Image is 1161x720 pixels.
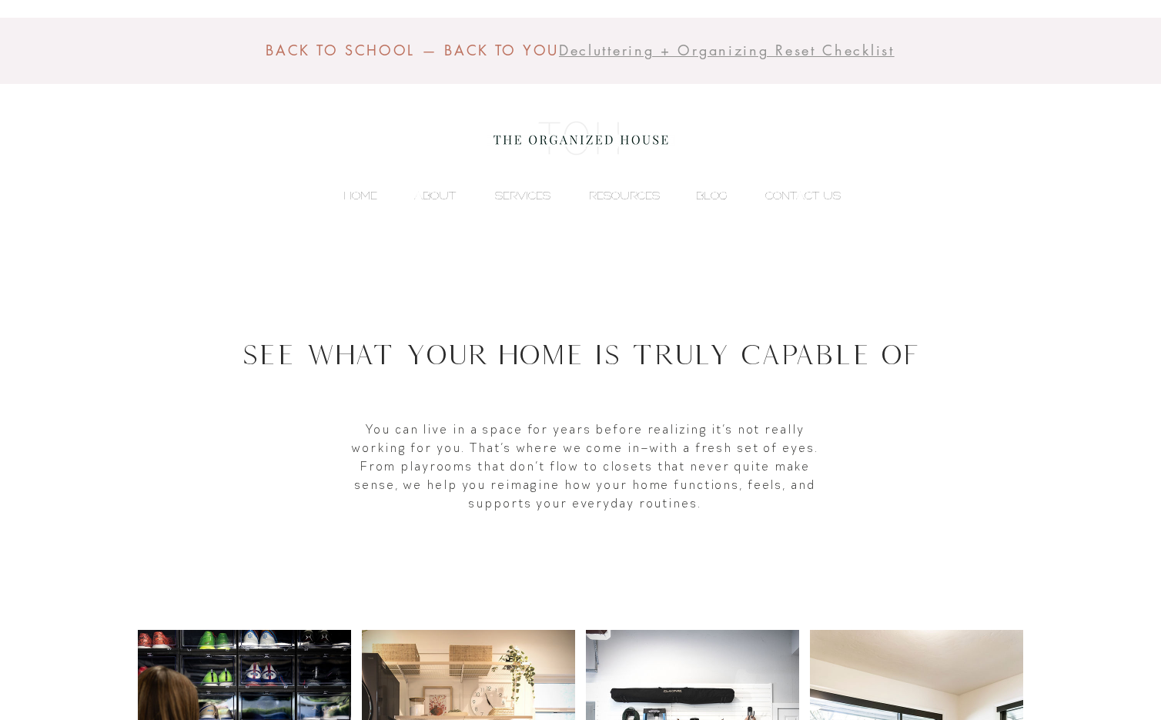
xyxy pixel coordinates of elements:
p: CONTACT US [758,184,848,207]
span: Decluttering + Organizing Reset Checklist [559,41,895,59]
a: ABOUT [385,184,463,207]
p: HOME [336,184,385,207]
p: BLOG [688,184,735,207]
span: BACK TO SCHOOL — BACK TO YOU [266,41,559,59]
a: CONTACT US [735,184,848,207]
img: the organized house [487,108,675,169]
p: ABOUT [407,184,463,207]
a: BLOG [667,184,735,207]
a: Decluttering + Organizing Reset Checklist [559,42,895,59]
p: You can live in a space for years before realizing it’s not really working for you. That’s where ... [340,420,831,512]
a: RESOURCES [558,184,667,207]
a: SERVICES [463,184,558,207]
nav: Site [313,184,848,207]
a: HOME [313,184,385,207]
h1: See What Your Home Is Truly Capable Of [211,333,950,375]
p: SERVICES [487,184,558,207]
p: RESOURCES [581,184,667,207]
